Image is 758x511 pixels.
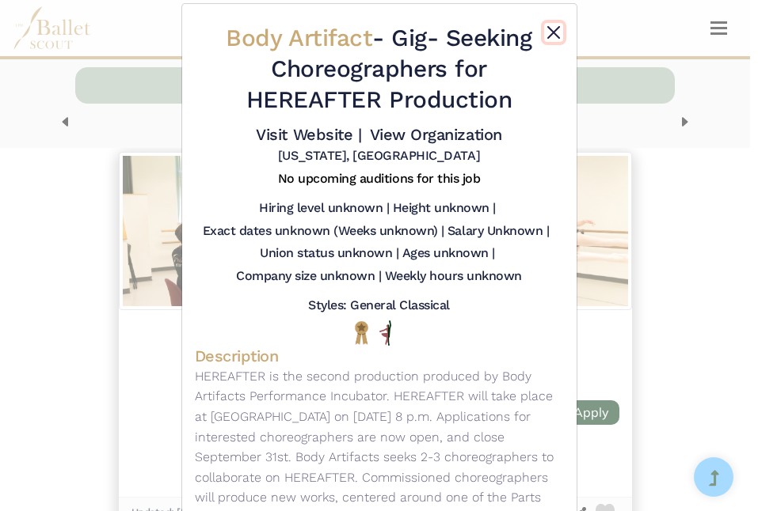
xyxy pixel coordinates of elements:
h5: Hiring level unknown | [259,200,389,217]
h5: Exact dates unknown (Weeks unknown) | [203,223,444,240]
h5: Union status unknown | [260,245,398,262]
img: All [379,320,391,346]
h5: Salary Unknown | [448,223,549,240]
h5: Height unknown | [393,200,496,217]
h5: Company size unknown | [236,268,381,285]
a: View Organization [370,125,502,144]
img: National [352,320,371,345]
button: Close [544,23,563,42]
h5: [US_STATE], [GEOGRAPHIC_DATA] [278,148,480,165]
span: Body Artifact [226,24,372,51]
h2: - - Seeking Choreographers for HEREAFTER Production [225,23,532,115]
h5: No upcoming auditions for this job [278,171,481,187]
h5: Styles: General Classical [308,297,450,314]
h4: Description [195,346,564,366]
span: Gig [391,24,427,51]
h5: Weekly hours unknown [385,268,522,285]
h5: Ages unknown | [402,245,495,262]
a: Visit Website | [256,125,361,144]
